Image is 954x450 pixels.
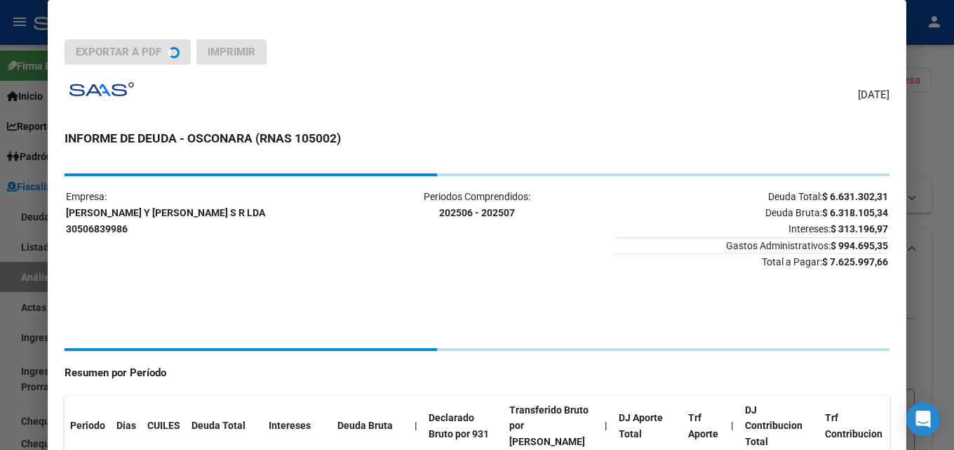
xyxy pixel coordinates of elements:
strong: $ 994.695,35 [831,240,888,251]
h4: Resumen por Período [65,365,889,381]
span: [DATE] [858,87,889,103]
div: Open Intercom Messenger [906,402,940,436]
button: Imprimir [196,39,267,65]
p: Periodos Comprendidos: [340,189,613,221]
strong: $ 6.318.105,34 [822,207,888,218]
p: Deuda Total: Deuda Bruta: Intereses: [615,189,888,237]
strong: $ 313.196,97 [831,223,888,234]
strong: $ 7.625.997,66 [822,256,888,267]
h3: INFORME DE DEUDA - OSCONARA (RNAS 105002) [65,129,889,147]
span: Gastos Administrativos: [615,237,888,251]
span: Total a Pagar: [615,253,888,267]
span: Imprimir [208,46,255,58]
strong: [PERSON_NAME] Y [PERSON_NAME] S R LDA 30506839986 [66,207,265,234]
span: Exportar a PDF [76,46,161,58]
button: Exportar a PDF [65,39,191,65]
p: Empresa: [66,189,339,237]
strong: 202506 - 202507 [439,207,515,218]
strong: $ 6.631.302,31 [822,191,888,202]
